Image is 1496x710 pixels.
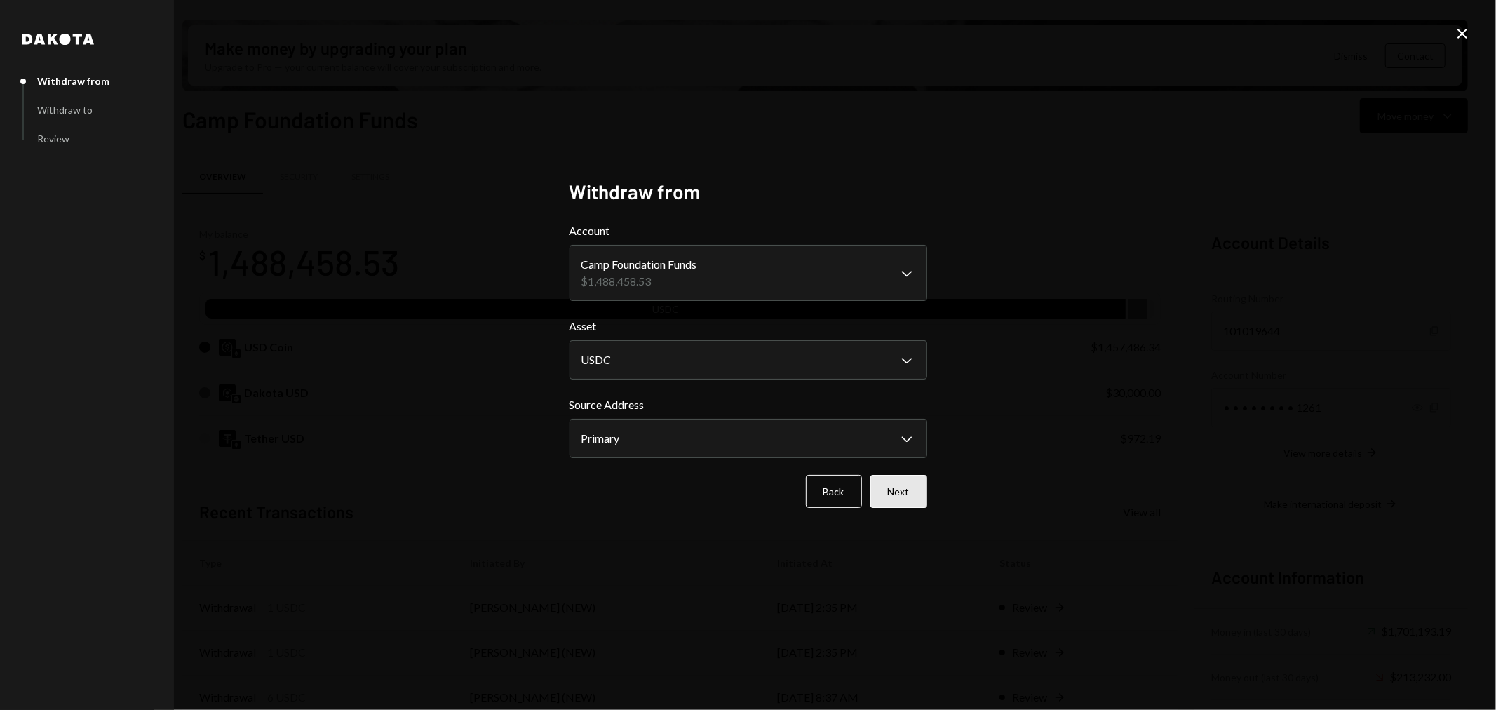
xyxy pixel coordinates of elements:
[870,475,927,508] button: Next
[37,104,93,116] div: Withdraw to
[570,318,927,335] label: Asset
[806,475,862,508] button: Back
[570,396,927,413] label: Source Address
[37,133,69,145] div: Review
[570,340,927,380] button: Asset
[570,245,927,301] button: Account
[570,222,927,239] label: Account
[570,419,927,458] button: Source Address
[570,178,927,206] h2: Withdraw from
[37,75,109,87] div: Withdraw from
